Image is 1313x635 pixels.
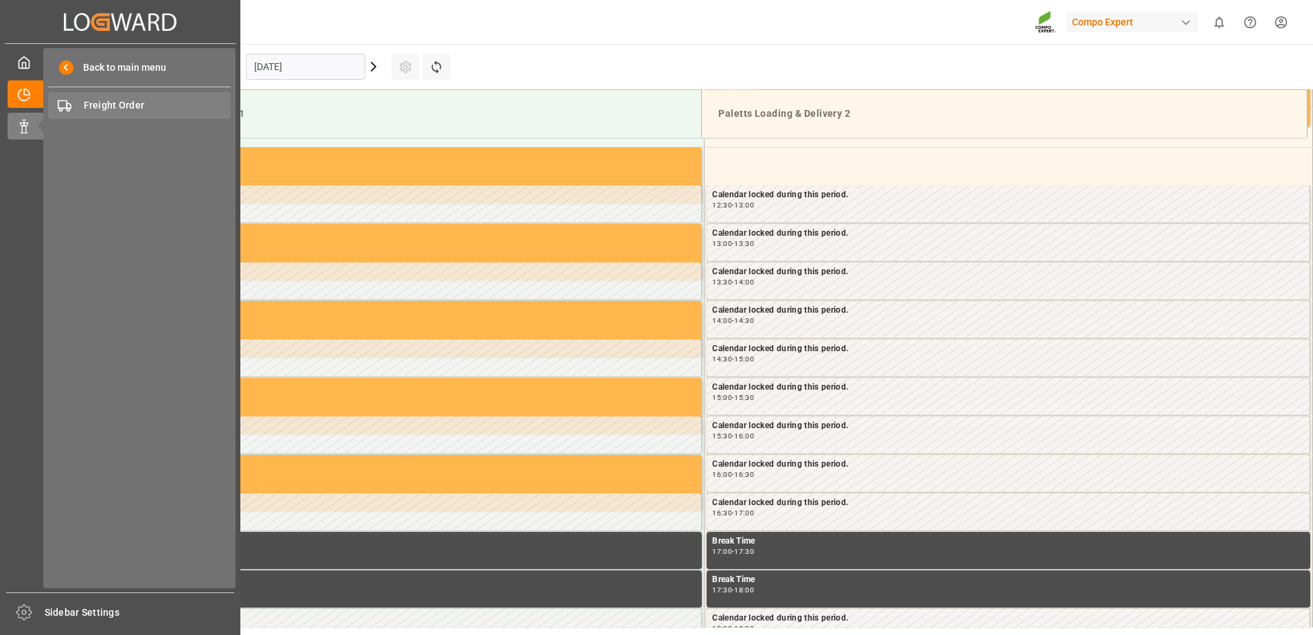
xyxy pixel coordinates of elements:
[712,227,1304,241] div: Calendar locked during this period.
[732,548,734,555] div: -
[712,612,1304,625] div: Calendar locked during this period.
[1204,7,1235,38] button: show 0 new notifications
[734,471,754,478] div: 16:30
[712,587,732,593] div: 17:30
[712,241,732,247] div: 13:00
[104,612,696,625] div: Calendar locked during this period.
[732,241,734,247] div: -
[712,510,732,516] div: 16:30
[734,433,754,439] div: 16:00
[732,510,734,516] div: -
[734,510,754,516] div: 17:00
[712,471,732,478] div: 16:00
[8,80,233,107] a: Timeslot Management
[104,535,696,548] div: Break Time
[712,265,1304,279] div: Calendar locked during this period.
[712,496,1304,510] div: Calendar locked during this period.
[734,279,754,285] div: 14:00
[1066,12,1198,32] div: Compo Expert
[732,433,734,439] div: -
[104,227,696,241] div: Occupied
[732,356,734,362] div: -
[734,202,754,208] div: 13:00
[104,496,696,510] div: Calendar locked during this period.
[712,381,1304,394] div: Calendar locked during this period.
[732,317,734,324] div: -
[104,265,696,279] div: Calendar locked during this period.
[712,356,732,362] div: 14:30
[712,279,732,285] div: 13:30
[246,54,365,80] input: DD.MM.YYYY
[734,587,754,593] div: 18:00
[732,587,734,593] div: -
[107,101,690,126] div: Paletts Loading & Delivery 1
[712,458,1304,471] div: Calendar locked during this period.
[712,573,1305,587] div: Break Time
[734,317,754,324] div: 14:30
[8,49,233,76] a: My Cockpit
[712,548,732,555] div: 17:00
[713,101,1296,126] div: Paletts Loading & Delivery 2
[104,150,696,164] div: Occupied
[104,381,696,394] div: Occupied
[712,433,732,439] div: 15:30
[104,573,696,587] div: Break Time
[712,419,1304,433] div: Calendar locked during this period.
[712,342,1304,356] div: Calendar locked during this period.
[104,188,696,202] div: Calendar locked during this period.
[712,625,732,632] div: 18:00
[732,625,734,632] div: -
[104,419,696,433] div: Calendar locked during this period.
[712,188,1304,202] div: Calendar locked during this period.
[734,625,754,632] div: 18:30
[712,304,1304,317] div: Calendar locked during this period.
[104,304,696,317] div: Occupied
[104,342,696,356] div: Calendar locked during this period.
[73,60,166,75] span: Back to main menu
[104,458,696,471] div: Occupied
[712,394,732,401] div: 15:00
[734,241,754,247] div: 13:30
[712,535,1305,548] div: Break Time
[48,92,231,119] a: Freight Order
[712,317,732,324] div: 14:00
[1066,9,1204,35] button: Compo Expert
[84,98,231,113] span: Freight Order
[734,356,754,362] div: 15:00
[734,548,754,555] div: 17:30
[734,394,754,401] div: 15:30
[732,202,734,208] div: -
[1235,7,1266,38] button: Help Center
[732,279,734,285] div: -
[45,605,235,620] span: Sidebar Settings
[732,394,734,401] div: -
[732,471,734,478] div: -
[1035,10,1057,34] img: Screenshot%202023-09-29%20at%2010.02.21.png_1712312052.png
[712,202,732,208] div: 12:30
